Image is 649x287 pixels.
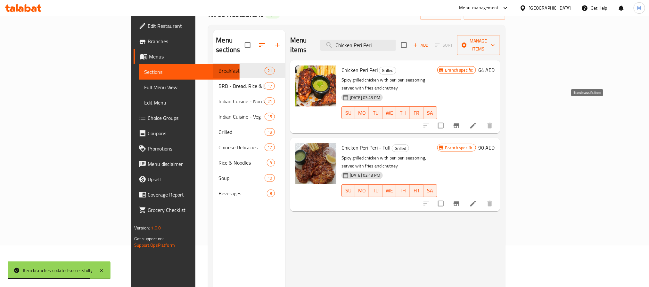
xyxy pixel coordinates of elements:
[637,4,641,12] span: M
[148,22,234,30] span: Edit Restaurant
[411,40,431,50] button: Add
[265,128,275,136] div: items
[482,118,497,133] button: delete
[134,49,239,64] a: Menus
[425,10,456,18] span: import
[134,172,239,187] a: Upsell
[213,63,285,78] div: Breakfast21
[423,184,437,197] button: SA
[134,18,239,34] a: Edit Restaurant
[149,53,234,60] span: Menus
[462,37,495,53] span: Manage items
[134,156,239,172] a: Menu disclaimer
[479,66,495,74] h6: 64 AED
[213,109,285,124] div: Indian Cuisine - Veg15
[267,190,275,197] span: 8
[372,186,380,195] span: TU
[218,113,264,120] span: Indian Cuisine - Veg
[320,40,396,51] input: search
[426,108,435,118] span: SA
[341,106,355,119] button: SU
[213,78,285,94] div: BRB - Bread, Rice & [PERSON_NAME]17
[341,184,355,197] button: SU
[218,82,264,90] div: BRB - Bread, Rice & Biryani
[265,113,275,120] div: items
[144,83,234,91] span: Full Menu View
[213,140,285,155] div: Chinese Delicacies17
[148,191,234,198] span: Coverage Report
[396,106,410,119] button: TH
[295,66,336,106] img: Chicken Peri Peri
[148,206,234,214] span: Grocery Checklist
[290,35,313,55] h2: Menu items
[341,154,437,170] p: Spicy grilled chicken with peri peri seasoning, served with fries and chutney
[265,97,275,105] div: items
[479,143,495,152] h6: 90 AED
[382,184,396,197] button: WE
[134,241,175,249] a: Support.OpsPlatform
[148,129,234,137] span: Coupons
[399,186,407,195] span: TH
[341,143,390,152] span: Chicken Peri Peri - Full
[379,67,396,74] div: Grilled
[355,106,369,119] button: MO
[413,186,421,195] span: FR
[213,155,285,170] div: Rice & Noodles9
[412,42,430,49] span: Add
[213,124,285,140] div: Grilled18
[347,172,383,178] span: [DATE] 03:43 PM
[139,80,239,95] a: Full Menu View
[148,37,234,45] span: Branches
[457,35,500,55] button: Manage items
[341,76,437,92] p: Spicy grilled chicken with peri peri seasoning served with fries and chutney
[218,174,264,182] span: Soup
[265,144,275,151] span: 17
[385,108,394,118] span: WE
[218,82,264,90] span: BRB - Bread, Rice & [PERSON_NAME]
[134,110,239,126] a: Choice Groups
[369,184,383,197] button: TU
[218,159,267,167] span: Rice & Noodles
[265,174,275,182] div: items
[410,184,424,197] button: FR
[148,114,234,122] span: Choice Groups
[148,175,234,183] span: Upsell
[372,108,380,118] span: TU
[355,184,369,197] button: MO
[139,64,239,80] a: Sections
[265,82,275,90] div: items
[423,106,437,119] button: SA
[369,106,383,119] button: TU
[213,170,285,186] div: Soup10
[399,108,407,118] span: TH
[265,114,275,120] span: 15
[213,186,285,201] div: Beverages8
[265,175,275,181] span: 10
[426,186,435,195] span: SA
[392,144,409,152] div: Grilled
[434,197,448,210] span: Select to update
[459,4,499,12] div: Menu-management
[148,145,234,152] span: Promotions
[469,200,477,207] a: Edit menu item
[134,235,164,243] span: Get support on:
[358,186,366,195] span: MO
[218,128,264,136] span: Grilled
[218,190,267,197] span: Beverages
[449,196,464,211] button: Branch-specific-item
[358,108,366,118] span: MO
[218,97,264,105] span: Indian Cuisine - Non Veg
[218,67,264,74] span: Breakfast
[469,122,477,129] a: Edit menu item
[295,143,336,184] img: Chicken Peri Peri - Full
[254,37,270,53] span: Sort sections
[265,68,275,74] span: 21
[134,202,239,218] a: Grocery Checklist
[148,160,234,168] span: Menu disclaimer
[482,196,497,211] button: delete
[341,65,378,75] span: Chicken Peri Peri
